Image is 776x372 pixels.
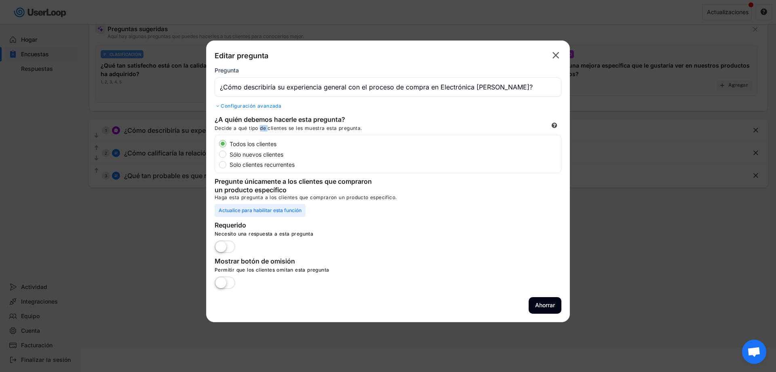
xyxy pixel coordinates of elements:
text:  [552,49,559,61]
font: Todos los clientes [230,140,276,147]
font: Configuración avanzada [221,103,281,109]
font: Actualice para habilitar esta función [219,207,302,213]
button: Ahorrar [529,297,561,314]
button:  [550,49,561,62]
font: Sólo nuevos clientes [230,151,283,158]
font: Pregunta [215,67,239,74]
font: Mostrar botón de omisión [215,257,295,265]
font: Decide a qué tipo de clientes se les muestra esta pregunta. [215,125,362,131]
font: Pregunte únicamente a los clientes que compraron un producto específico [215,177,373,194]
a: Chat abierto [742,340,766,364]
font: Haga esta pregunta a los clientes que compraron un producto específico. [215,194,396,200]
font: ¿A quién debemos hacerle esta pregunta? [215,115,345,123]
input: Escribe tu pregunta aquí... [215,77,561,97]
font: Editar pregunta [215,51,268,60]
font: Requerido [215,221,246,229]
font: Permitir que los clientes omitan esta pregunta [215,267,329,273]
font: Solo clientes recurrentes [230,161,295,168]
font: Ahorrar [535,302,555,308]
font: Necesito una respuesta a esta pregunta [215,231,313,237]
